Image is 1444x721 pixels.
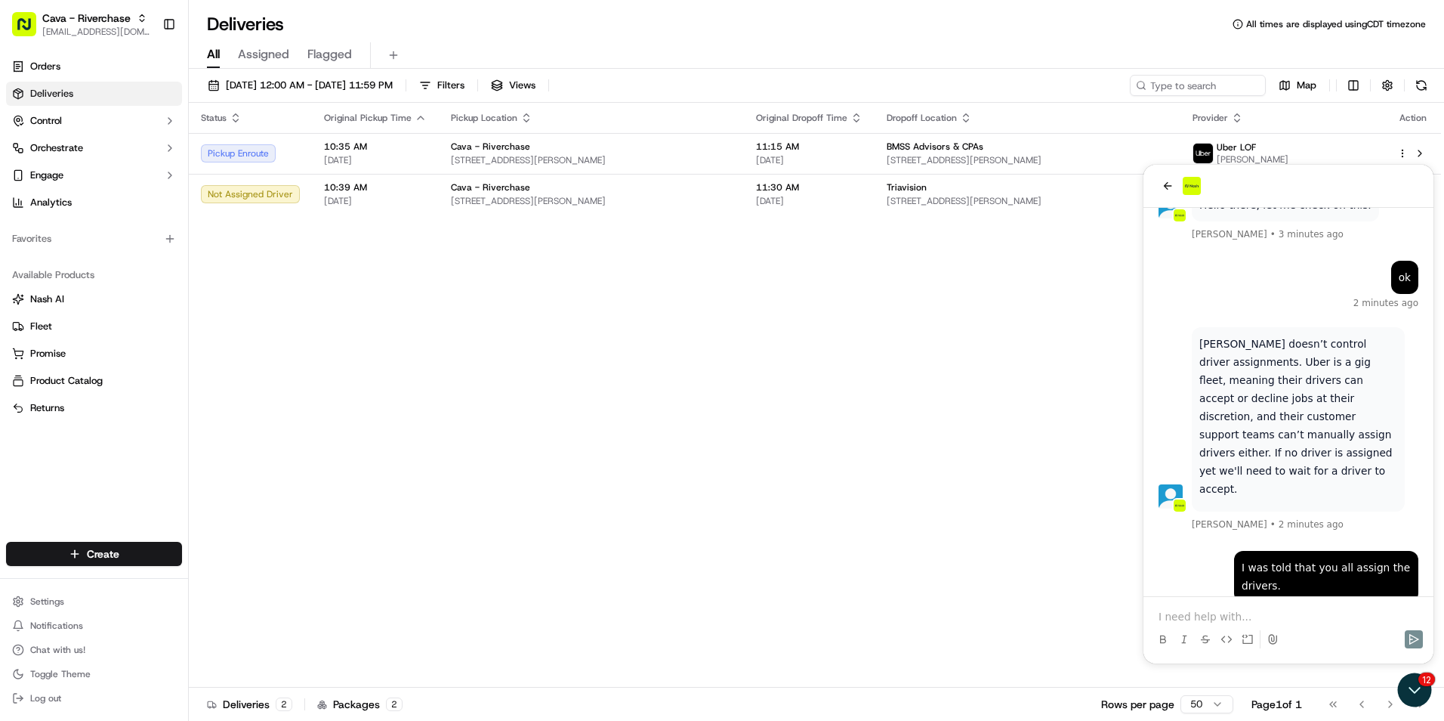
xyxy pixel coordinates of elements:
[386,698,403,711] div: 2
[6,54,182,79] a: Orders
[756,112,847,124] span: Original Dropoff Time
[6,342,182,366] button: Promise
[887,141,983,153] span: BMSS Advisors & CPAs
[1396,671,1436,712] iframe: Open customer support
[756,181,862,193] span: 11:30 AM
[12,320,176,333] a: Fleet
[6,591,182,612] button: Settings
[6,109,182,133] button: Control
[317,697,403,712] div: Packages
[437,79,464,92] span: Filters
[1217,141,1256,153] span: Uber LOF
[6,6,156,42] button: Cava - Riverchase[EMAIL_ADDRESS][DOMAIN_NAME]
[1397,112,1429,124] div: Action
[12,401,176,415] a: Returns
[30,114,62,128] span: Control
[6,82,182,106] a: Deliveries
[1130,75,1266,96] input: Type to search
[207,697,292,712] div: Deliveries
[42,11,131,26] button: Cava - Riverchase
[887,154,1168,166] span: [STREET_ADDRESS][PERSON_NAME]
[6,396,182,420] button: Returns
[6,639,182,661] button: Chat with us!
[484,75,542,96] button: Views
[12,292,176,306] a: Nash AI
[1297,79,1316,92] span: Map
[207,45,220,63] span: All
[30,292,64,306] span: Nash AI
[207,12,284,36] h1: Deliveries
[324,112,412,124] span: Original Pickup Time
[451,154,732,166] span: [STREET_ADDRESS][PERSON_NAME]
[324,154,427,166] span: [DATE]
[42,26,150,38] button: [EMAIL_ADDRESS][DOMAIN_NAME]
[324,181,427,193] span: 10:39 AM
[887,112,957,124] span: Dropoff Location
[1193,144,1213,163] img: uber-new-logo.jpeg
[756,141,862,153] span: 11:15 AM
[238,45,289,63] span: Assigned
[887,181,927,193] span: Triavision
[30,87,73,101] span: Deliveries
[6,369,182,393] button: Product Catalog
[30,644,85,656] span: Chat with us!
[6,263,182,287] div: Available Products
[1411,75,1432,96] button: Refresh
[451,112,517,124] span: Pickup Location
[6,314,182,339] button: Fleet
[6,615,182,636] button: Notifications
[756,195,862,207] span: [DATE]
[226,79,393,92] span: [DATE] 12:00 AM - [DATE] 11:59 PM
[1101,697,1174,712] p: Rows per page
[30,401,64,415] span: Returns
[30,60,60,73] span: Orders
[6,287,182,311] button: Nash AI
[6,190,182,215] a: Analytics
[30,141,83,155] span: Orchestrate
[1143,165,1433,664] iframe: Customer support window
[451,141,530,153] span: Cava - Riverchase
[12,374,176,388] a: Product Catalog
[6,542,182,566] button: Create
[324,141,427,153] span: 10:35 AM
[30,347,66,360] span: Promise
[30,196,72,209] span: Analytics
[756,154,862,166] span: [DATE]
[887,195,1168,207] span: [STREET_ADDRESS][PERSON_NAME]
[451,181,530,193] span: Cava - Riverchase
[276,698,292,711] div: 2
[30,374,103,388] span: Product Catalog
[451,195,732,207] span: [STREET_ADDRESS][PERSON_NAME]
[1251,697,1302,712] div: Page 1 of 1
[30,692,61,704] span: Log out
[6,136,182,160] button: Orchestrate
[1246,18,1426,30] span: All times are displayed using CDT timezone
[87,546,119,562] span: Create
[6,227,182,251] div: Favorites
[1193,112,1228,124] span: Provider
[1272,75,1323,96] button: Map
[324,195,427,207] span: [DATE]
[412,75,471,96] button: Filters
[201,112,227,124] span: Status
[30,596,64,608] span: Settings
[6,688,182,709] button: Log out
[6,163,182,187] button: Engage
